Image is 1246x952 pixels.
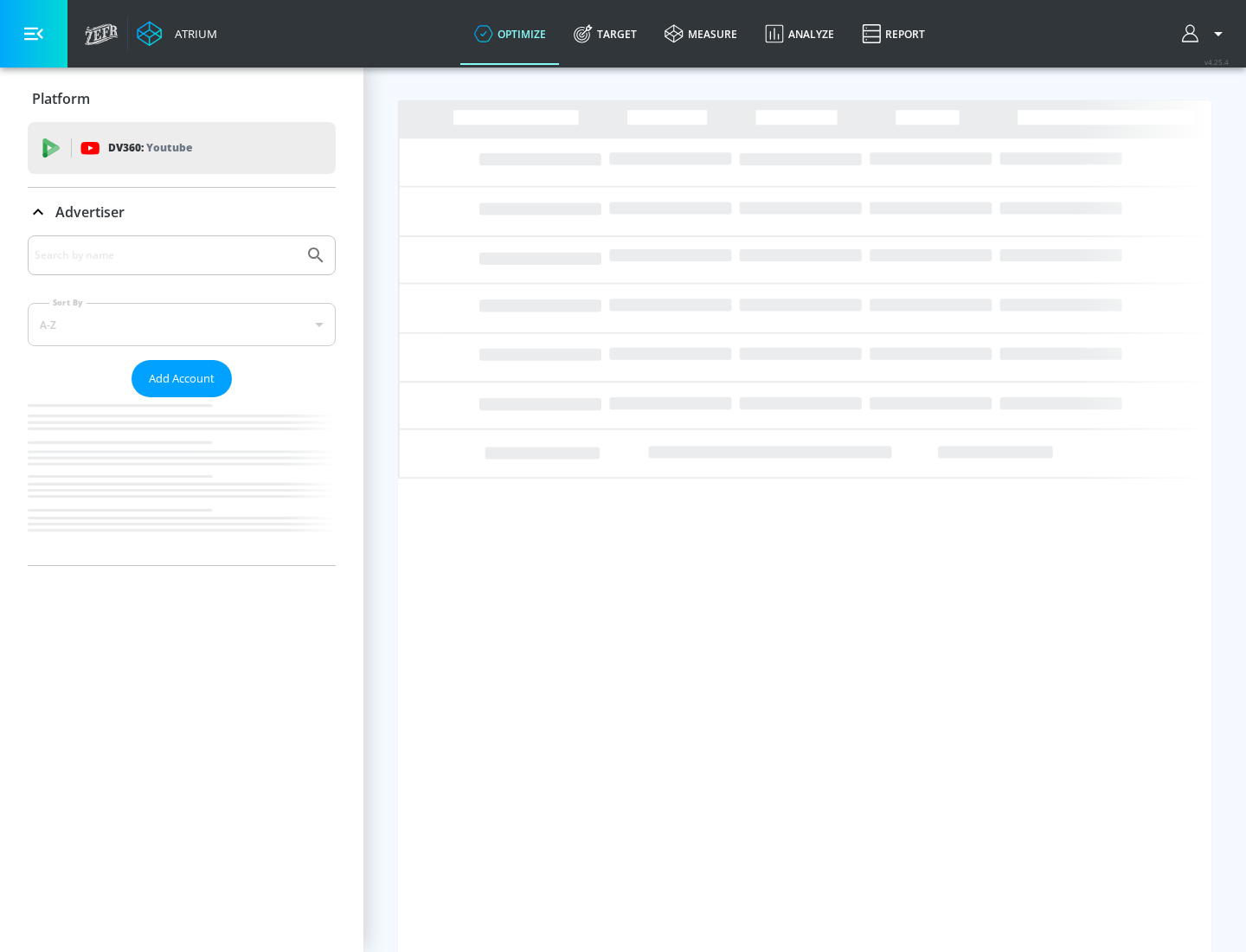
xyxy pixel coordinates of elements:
[168,26,217,42] div: Atrium
[32,89,90,108] p: Platform
[751,3,848,65] a: Analyze
[848,3,939,65] a: Report
[108,138,192,158] p: DV360:
[149,369,215,389] span: Add Account
[651,3,751,65] a: measure
[1204,57,1229,67] span: v 4.25.4
[460,3,560,65] a: optimize
[28,74,336,123] div: Platform
[146,138,192,157] p: Youtube
[28,188,336,236] div: Advertiser
[28,122,336,174] div: DV360: Youtube
[28,235,336,565] div: Advertiser
[28,303,336,346] div: A-Z
[55,203,125,222] p: Advertiser
[137,21,217,47] a: Atrium
[28,397,336,565] nav: list of Advertiser
[49,297,87,308] label: Sort By
[560,3,651,65] a: Target
[132,360,232,397] button: Add Account
[35,244,297,267] input: Search by name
